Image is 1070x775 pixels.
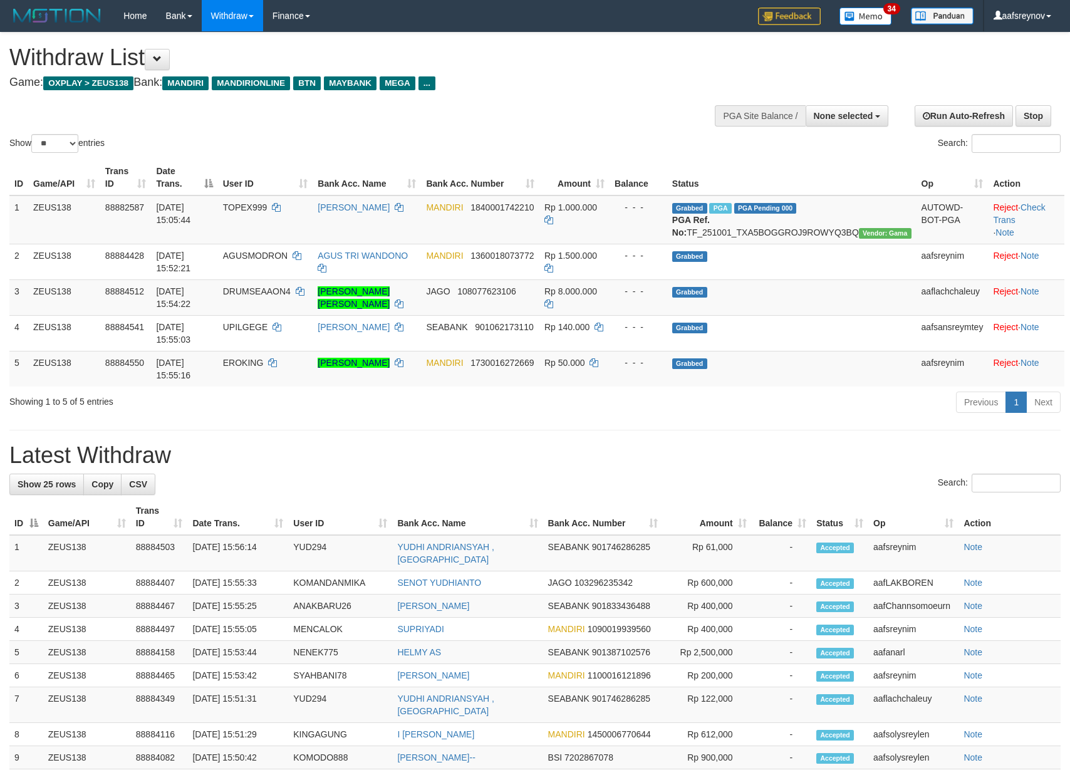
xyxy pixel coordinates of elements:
[868,746,958,769] td: aafsolysreylen
[218,160,313,195] th: User ID: activate to sort column ascending
[964,694,982,704] a: Note
[816,578,854,589] span: Accepted
[288,571,392,595] td: KOMANDANMIKA
[187,687,288,723] td: [DATE] 15:51:31
[574,578,633,588] span: Copy 103296235342 to clipboard
[615,285,662,298] div: - - -
[543,499,663,535] th: Bank Acc. Number: activate to sort column ascending
[752,618,812,641] td: -
[9,315,28,351] td: 4
[752,595,812,618] td: -
[380,76,415,90] span: MEGA
[426,358,463,368] span: MANDIRI
[806,105,889,127] button: None selected
[9,279,28,315] td: 3
[1021,251,1039,261] a: Note
[1026,392,1061,413] a: Next
[187,746,288,769] td: [DATE] 15:50:42
[911,8,974,24] img: panduan.png
[397,670,469,680] a: [PERSON_NAME]
[964,670,982,680] a: Note
[672,251,707,262] span: Grabbed
[917,351,989,387] td: aafsreynim
[672,323,707,333] span: Grabbed
[83,474,122,495] a: Copy
[418,76,435,90] span: ...
[212,76,290,90] span: MANDIRIONLINE
[288,595,392,618] td: ANAKBARU26
[105,286,144,296] span: 88884512
[293,76,321,90] span: BTN
[9,6,105,25] img: MOTION_logo.png
[105,358,144,368] span: 88884550
[663,687,751,723] td: Rp 122,000
[9,641,43,664] td: 5
[988,351,1064,387] td: ·
[917,244,989,279] td: aafsreynim
[917,279,989,315] td: aaflachchaleuy
[1021,358,1039,368] a: Note
[993,202,1045,225] a: Check Trans
[288,641,392,664] td: NENEK775
[100,160,152,195] th: Trans ID: activate to sort column ascending
[426,202,463,212] span: MANDIRI
[993,251,1018,261] a: Reject
[9,351,28,387] td: 5
[187,535,288,571] td: [DATE] 15:56:14
[964,624,982,634] a: Note
[868,499,958,535] th: Op: activate to sort column ascending
[544,202,597,212] span: Rp 1.000.000
[667,195,917,244] td: TF_251001_TXA5BOGGROJ9ROWYQ3BQ
[734,203,797,214] span: PGA Pending
[131,641,188,664] td: 88884158
[859,228,912,239] span: Vendor URL: https://trx31.1velocity.biz
[288,535,392,571] td: YUD294
[288,746,392,769] td: KOMODO888
[993,322,1018,332] a: Reject
[324,76,377,90] span: MAYBANK
[964,752,982,762] a: Note
[993,286,1018,296] a: Reject
[397,752,475,762] a: [PERSON_NAME]--
[156,286,190,309] span: [DATE] 15:54:22
[917,195,989,244] td: AUTOWD-BOT-PGA
[28,315,100,351] td: ZEUS138
[539,160,610,195] th: Amount: activate to sort column ascending
[156,358,190,380] span: [DATE] 15:55:16
[43,664,131,687] td: ZEUS138
[964,729,982,739] a: Note
[883,3,900,14] span: 34
[663,571,751,595] td: Rp 600,000
[156,251,190,273] span: [DATE] 15:52:21
[868,535,958,571] td: aafsreynim
[9,45,701,70] h1: Withdraw List
[615,321,662,333] div: - - -
[91,479,113,489] span: Copy
[162,76,209,90] span: MANDIRI
[288,664,392,687] td: SYAHBANI78
[9,687,43,723] td: 7
[470,358,534,368] span: Copy 1730016272669 to clipboard
[187,664,288,687] td: [DATE] 15:53:42
[156,202,190,225] span: [DATE] 15:05:44
[470,202,534,212] span: Copy 1840001742210 to clipboard
[672,287,707,298] span: Grabbed
[544,251,597,261] span: Rp 1.500.000
[9,618,43,641] td: 4
[9,443,1061,468] h1: Latest Withdraw
[663,595,751,618] td: Rp 400,000
[1015,105,1051,127] a: Stop
[156,322,190,345] span: [DATE] 15:55:03
[28,195,100,244] td: ZEUS138
[917,315,989,351] td: aafsansreymtey
[9,535,43,571] td: 1
[43,595,131,618] td: ZEUS138
[592,601,650,611] span: Copy 901833436488 to clipboard
[592,647,650,657] span: Copy 901387102576 to clipboard
[105,322,144,332] span: 88884541
[672,203,707,214] span: Grabbed
[187,641,288,664] td: [DATE] 15:53:44
[868,687,958,723] td: aaflachchaleuy
[1021,322,1039,332] a: Note
[9,390,437,408] div: Showing 1 to 5 of 5 entries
